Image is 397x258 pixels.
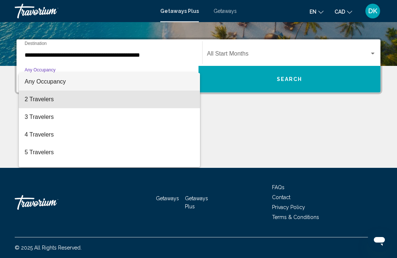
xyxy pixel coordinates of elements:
span: 2 Travelers [25,91,194,108]
span: 6 Travelers [25,161,194,179]
span: 3 Travelers [25,108,194,126]
span: Any Occupancy [25,78,66,85]
iframe: Button to launch messaging window [368,229,391,252]
span: 5 Travelers [25,144,194,161]
span: 4 Travelers [25,126,194,144]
